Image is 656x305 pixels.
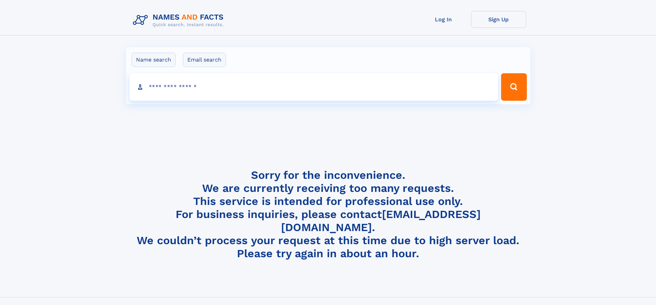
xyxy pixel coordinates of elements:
[471,11,526,28] a: Sign Up
[281,208,481,234] a: [EMAIL_ADDRESS][DOMAIN_NAME]
[130,11,229,30] img: Logo Names and Facts
[416,11,471,28] a: Log In
[183,53,226,67] label: Email search
[132,53,176,67] label: Name search
[501,73,527,101] button: Search Button
[130,168,526,260] h4: Sorry for the inconvenience. We are currently receiving too many requests. This service is intend...
[129,73,498,101] input: search input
